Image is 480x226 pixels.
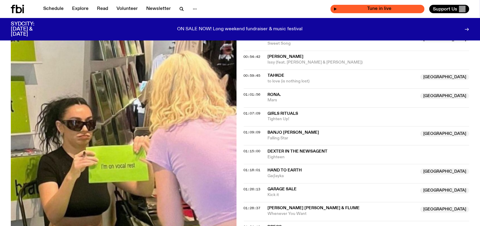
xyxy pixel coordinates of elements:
a: Volunteer [113,5,141,13]
span: Tune in live [337,7,421,11]
p: ON SALE NOW! Long weekend fundraiser & music festival [177,27,303,32]
button: 01:15:00 [244,150,261,153]
button: 01:18:01 [244,168,261,172]
button: 00:54:42 [244,55,261,58]
span: Support Us [433,6,457,12]
span: Issy (feat. [PERSON_NAME] & [PERSON_NAME]) [268,60,469,65]
span: [PERSON_NAME] [268,55,304,59]
button: 01:07:09 [244,112,261,115]
span: [GEOGRAPHIC_DATA] [420,93,469,99]
span: RONA. [268,93,281,97]
span: [PERSON_NAME] [PERSON_NAME] & Flume [268,206,360,210]
span: [GEOGRAPHIC_DATA] [420,168,469,174]
span: Mars [268,97,417,103]
button: 01:28:37 [244,207,261,210]
span: 00:59:45 [244,73,261,78]
button: On AirLunch with [PERSON_NAME]Tune in live [331,5,424,13]
button: 00:59:45 [244,74,261,77]
span: Banjo [PERSON_NAME] [268,130,319,135]
button: Support Us [429,5,469,13]
span: [GEOGRAPHIC_DATA] [420,74,469,80]
span: dexter in the newsagent [268,149,328,153]
span: [GEOGRAPHIC_DATA] [420,207,469,213]
span: to love (is nothing lost) [268,79,417,84]
span: Eighteen [268,154,469,160]
span: 01:01:56 [244,92,261,97]
span: 01:15:00 [244,149,261,153]
span: Falling Star [268,135,417,141]
span: Tighten Up! [268,116,469,122]
button: 01:26:13 [244,188,261,191]
span: Gaḏayka [268,173,417,179]
span: Kick it [268,192,417,198]
span: 00:54:42 [244,54,261,59]
span: Girls Rituals [268,112,298,116]
a: Read [93,5,112,13]
span: 01:18:01 [244,168,261,172]
button: 01:01:56 [244,93,261,96]
span: Tahkoe [268,73,285,78]
span: Sweet Song [268,41,417,46]
a: Schedule [40,5,67,13]
h3: SYDCITY: [DATE] & [DATE] [11,22,49,37]
a: Explore [68,5,92,13]
span: 01:09:09 [244,130,261,135]
span: 01:28:37 [244,206,261,210]
span: Garage Sale [268,187,297,191]
span: [GEOGRAPHIC_DATA] [420,188,469,194]
span: Whenever You Want [268,211,417,217]
span: 01:07:09 [244,111,261,116]
span: 01:26:13 [244,187,261,192]
span: [GEOGRAPHIC_DATA] [420,131,469,137]
span: Hand To Earth [268,168,302,172]
button: 01:09:09 [244,131,261,134]
a: Newsletter [143,5,174,13]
